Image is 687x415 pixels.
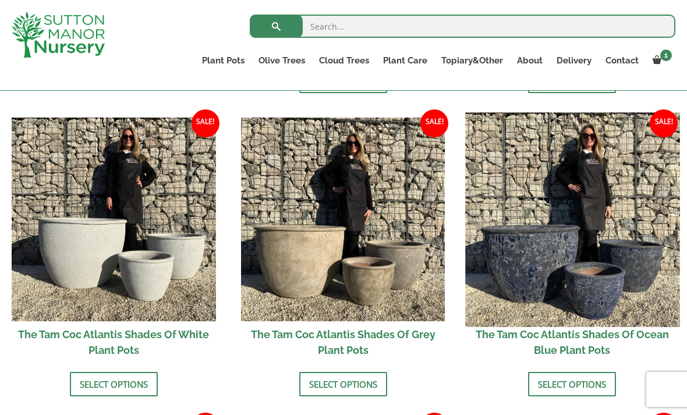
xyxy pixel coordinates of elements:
a: 1 [646,52,675,69]
a: Olive Trees [252,52,312,69]
h2: The Tam Coc Atlantis Shades Of Grey Plant Pots [241,321,445,363]
a: Plant Pots [195,52,252,69]
img: The Tam Coc Atlantis Shades Of Ocean Blue Plant Pots [465,112,679,327]
a: Cloud Trees [312,52,376,69]
a: Topiary&Other [434,52,510,69]
h2: The Tam Coc Atlantis Shades Of White Plant Pots [12,321,216,363]
span: Sale! [420,109,448,137]
a: About [510,52,550,69]
span: Sale! [192,109,219,137]
span: 1 [660,49,672,61]
a: Sale! The Tam Coc Atlantis Shades Of White Plant Pots [12,118,216,364]
a: Sale! The Tam Coc Atlantis Shades Of Grey Plant Pots [241,118,445,364]
a: Select options for “The Tam Coc Atlantis Shades Of Grey Plant Pots” [299,372,387,396]
a: Plant Care [376,52,434,69]
a: Delivery [550,52,599,69]
input: Search... [250,15,675,38]
img: logo [12,12,105,58]
a: Select options for “The Tam Coc Atlantis Shades Of Ocean Blue Plant Pots” [528,372,616,396]
h2: The Tam Coc Atlantis Shades Of Ocean Blue Plant Pots [470,321,675,363]
img: The Tam Coc Atlantis Shades Of White Plant Pots [12,118,216,322]
span: Sale! [650,109,678,137]
a: Select options for “The Tam Coc Atlantis Shades Of White Plant Pots” [70,372,158,396]
img: The Tam Coc Atlantis Shades Of Grey Plant Pots [241,118,445,322]
a: Sale! The Tam Coc Atlantis Shades Of Ocean Blue Plant Pots [470,118,675,364]
a: Contact [599,52,646,69]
